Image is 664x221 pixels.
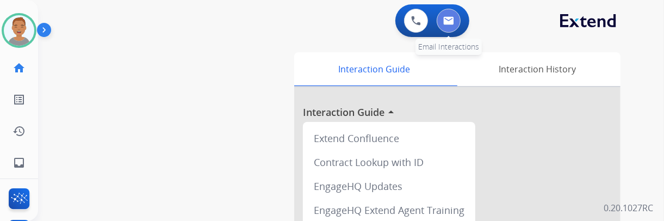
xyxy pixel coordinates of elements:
[13,156,26,169] mat-icon: inbox
[13,62,26,75] mat-icon: home
[307,150,471,174] div: Contract Lookup with ID
[294,52,455,86] div: Interaction Guide
[604,201,653,214] p: 0.20.1027RC
[307,174,471,198] div: EngageHQ Updates
[13,125,26,138] mat-icon: history
[4,15,34,46] img: avatar
[455,52,620,86] div: Interaction History
[13,93,26,106] mat-icon: list_alt
[307,126,471,150] div: Extend Confluence
[418,41,479,52] span: Email Interactions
